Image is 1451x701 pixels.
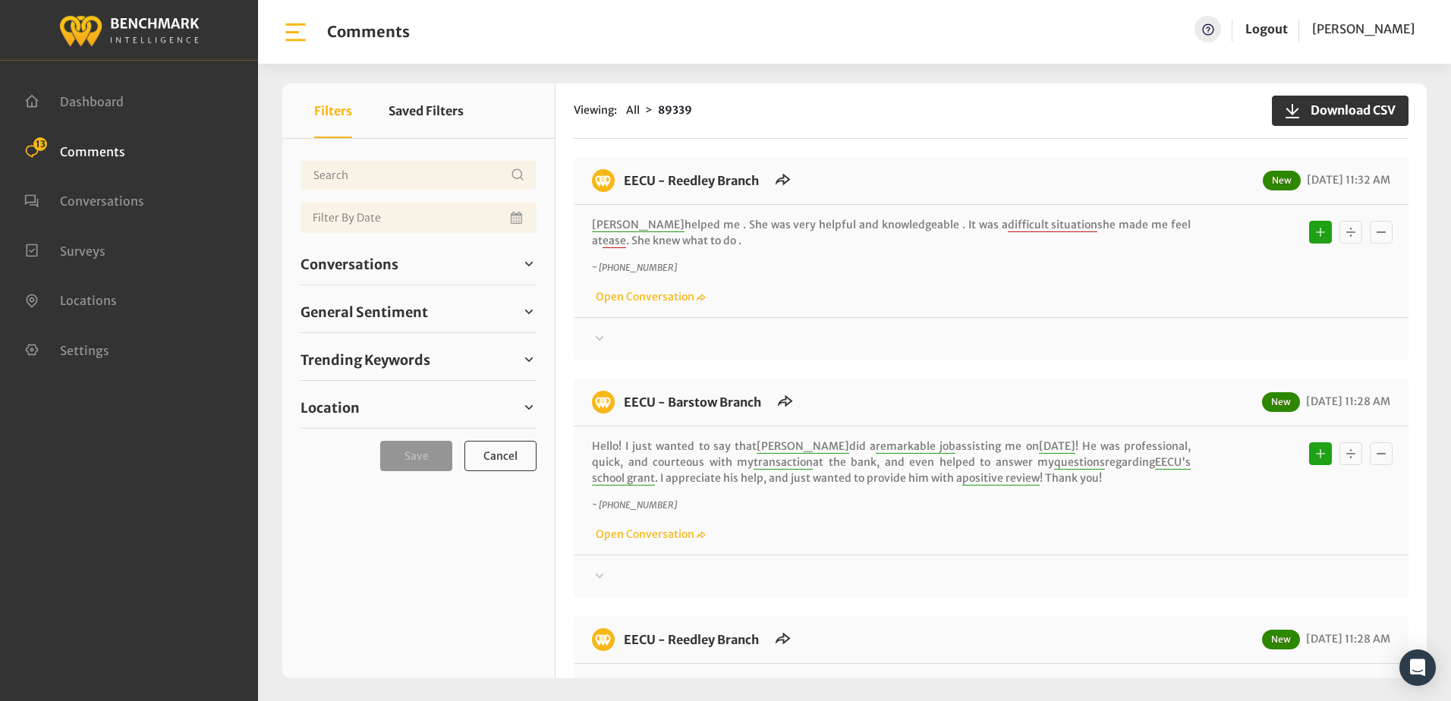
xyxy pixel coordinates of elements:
[757,439,849,454] span: [PERSON_NAME]
[1305,439,1396,469] div: Basic example
[301,254,398,275] span: Conversations
[33,137,47,151] span: 13
[592,262,677,273] i: ~ [PHONE_NUMBER]
[301,300,537,323] a: General Sentiment
[282,19,309,46] img: bar
[1263,171,1301,190] span: New
[24,93,124,108] a: Dashboard
[624,395,761,410] a: EECU - Barstow Branch
[592,218,685,232] span: [PERSON_NAME]
[615,628,768,651] h6: EECU - Reedley Branch
[592,217,1191,249] p: helped me . She was very helpful and knowledgeable . It was a she made me feel at . She knew what...
[301,350,430,370] span: Trending Keywords
[301,302,428,322] span: General Sentiment
[592,677,685,691] span: [PERSON_NAME]
[1312,16,1415,42] a: [PERSON_NAME]
[626,103,640,117] span: All
[1272,96,1409,126] button: Download CSV
[24,242,105,257] a: Surveys
[592,455,1191,486] span: EECU's school grant
[592,527,706,541] a: Open Conversation
[1262,392,1300,412] span: New
[60,342,109,357] span: Settings
[592,391,615,413] img: benchmark
[60,193,144,209] span: Conversations
[592,499,677,511] i: ~ [PHONE_NUMBER]
[754,455,813,470] span: transaction
[1303,173,1390,187] span: [DATE] 11:32 AM
[876,439,955,454] span: remarkable job
[301,160,537,190] input: Username
[592,290,706,303] a: Open Conversation
[60,243,105,258] span: Surveys
[574,102,617,118] span: Viewing:
[1262,630,1300,649] span: New
[1312,21,1415,36] span: [PERSON_NAME]
[1008,218,1098,232] span: difficult situation
[1245,16,1288,42] a: Logout
[592,439,1191,486] p: Hello! I just wanted to say that did a assisting me on ! He was professional, quick, and courteou...
[464,441,537,471] button: Cancel
[1399,649,1436,686] div: Open Intercom Messenger
[962,471,1040,486] span: positive review
[592,676,1191,692] p: was a and very patient with me. I'm so very grateful
[603,234,626,248] span: ease
[24,291,117,306] a: Locations
[301,253,537,275] a: Conversations
[301,348,537,371] a: Trending Keywords
[713,677,765,691] span: great help
[592,169,615,192] img: benchmark
[24,192,144,207] a: Conversations
[1305,217,1396,247] div: Basic example
[1039,439,1075,454] span: [DATE]
[592,628,615,651] img: benchmark
[301,396,537,419] a: Location
[1302,395,1390,408] span: [DATE] 11:28 AM
[1054,455,1105,470] span: questions
[24,341,109,357] a: Settings
[389,83,464,138] button: Saved Filters
[508,203,527,233] button: Open Calendar
[314,83,352,138] button: Filters
[58,11,200,49] img: benchmark
[60,293,117,308] span: Locations
[615,391,770,413] h6: EECU - Barstow Branch
[327,23,410,41] h1: Comments
[24,143,125,158] a: Comments 13
[658,103,692,117] strong: 89339
[1302,632,1390,646] span: [DATE] 11:28 AM
[60,94,124,109] span: Dashboard
[1301,101,1396,119] span: Download CSV
[60,143,125,159] span: Comments
[1245,21,1288,36] a: Logout
[624,632,759,647] a: EECU - Reedley Branch
[624,173,759,188] a: EECU - Reedley Branch
[615,169,768,192] h6: EECU - Reedley Branch
[301,203,537,233] input: Date range input field
[301,398,360,418] span: Location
